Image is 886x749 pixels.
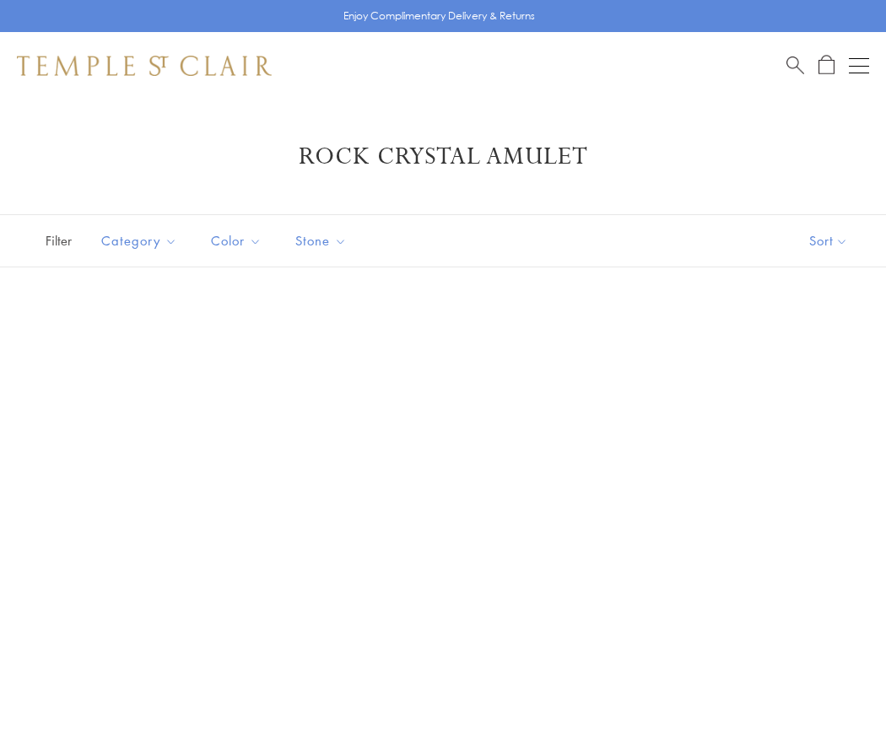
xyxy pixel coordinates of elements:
[203,230,274,251] span: Color
[283,222,359,260] button: Stone
[93,230,190,251] span: Category
[786,55,804,76] a: Search
[42,142,844,172] h1: Rock Crystal Amulet
[849,56,869,76] button: Open navigation
[89,222,190,260] button: Category
[343,8,535,24] p: Enjoy Complimentary Delivery & Returns
[771,215,886,267] button: Show sort by
[17,56,272,76] img: Temple St. Clair
[198,222,274,260] button: Color
[818,55,835,76] a: Open Shopping Bag
[287,230,359,251] span: Stone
